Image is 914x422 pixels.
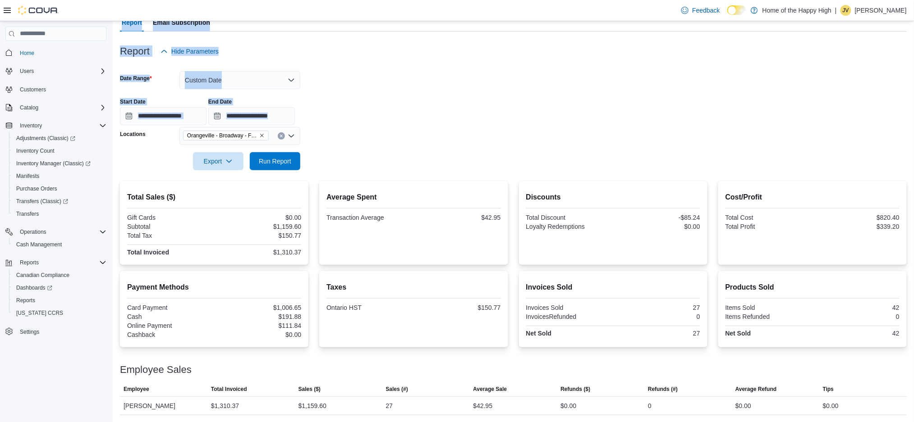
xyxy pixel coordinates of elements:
[13,196,72,207] a: Transfers (Classic)
[127,313,212,320] div: Cash
[16,135,75,142] span: Adjustments (Classic)
[20,228,46,236] span: Operations
[415,304,501,311] div: $150.77
[648,386,678,393] span: Refunds (#)
[814,304,900,311] div: 42
[250,152,300,170] button: Run Report
[692,6,720,15] span: Feedback
[259,157,291,166] span: Run Report
[9,170,110,182] button: Manifests
[16,272,69,279] span: Canadian Compliance
[20,50,34,57] span: Home
[13,308,67,318] a: [US_STATE] CCRS
[13,183,61,194] a: Purchase Orders
[726,304,811,311] div: Items Sold
[216,232,301,239] div: $150.77
[16,297,35,304] span: Reports
[120,364,192,375] h3: Employee Sales
[13,196,106,207] span: Transfers (Classic)
[823,386,834,393] span: Tips
[473,386,507,393] span: Average Sale
[216,214,301,221] div: $0.00
[5,43,106,362] nav: Complex example
[16,257,42,268] button: Reports
[615,313,700,320] div: 0
[198,152,238,170] span: Export
[16,185,57,192] span: Purchase Orders
[326,304,412,311] div: Ontario HST
[127,223,212,230] div: Subtotal
[288,132,295,140] button: Open list of options
[20,328,39,336] span: Settings
[726,330,751,337] strong: Net Sold
[9,132,110,145] a: Adjustments (Classic)
[216,249,301,256] div: $1,310.37
[216,313,301,320] div: $191.88
[208,107,295,125] input: Press the down key to open a popover containing a calendar.
[16,48,38,59] a: Home
[216,322,301,329] div: $111.84
[9,294,110,307] button: Reports
[16,284,52,291] span: Dashboards
[726,282,900,293] h2: Products Sold
[526,214,611,221] div: Total Discount
[13,209,106,219] span: Transfers
[208,98,232,105] label: End Date
[9,208,110,220] button: Transfers
[16,210,39,218] span: Transfers
[16,160,91,167] span: Inventory Manager (Classic)
[16,120,106,131] span: Inventory
[171,47,219,56] span: Hide Parameters
[13,282,56,293] a: Dashboards
[153,14,210,32] span: Email Subscription
[120,107,207,125] input: Press the down key to open a popover containing a calendar.
[386,400,393,411] div: 27
[473,400,493,411] div: $42.95
[9,195,110,208] a: Transfers (Classic)
[13,158,106,169] span: Inventory Manager (Classic)
[814,330,900,337] div: 42
[678,1,723,19] a: Feedback
[16,102,106,113] span: Catalog
[13,270,106,281] span: Canadian Compliance
[211,386,247,393] span: Total Invoiced
[20,86,46,93] span: Customers
[13,183,106,194] span: Purchase Orders
[615,304,700,311] div: 27
[2,325,110,338] button: Settings
[20,68,34,75] span: Users
[16,47,106,59] span: Home
[526,223,611,230] div: Loyalty Redemptions
[13,308,106,318] span: Washington CCRS
[193,152,243,170] button: Export
[16,84,50,95] a: Customers
[526,330,552,337] strong: Net Sold
[127,192,301,203] h2: Total Sales ($)
[2,101,110,114] button: Catalog
[20,122,42,129] span: Inventory
[16,227,50,237] button: Operations
[526,192,700,203] h2: Discounts
[726,192,900,203] h2: Cost/Profit
[326,192,501,203] h2: Average Spent
[299,400,326,411] div: $1,159.60
[560,400,576,411] div: $0.00
[13,270,73,281] a: Canadian Compliance
[726,223,811,230] div: Total Profit
[13,133,79,144] a: Adjustments (Classic)
[211,400,239,411] div: $1,310.37
[615,214,700,221] div: -$85.24
[841,5,851,16] div: Jennifer Verney
[615,330,700,337] div: 27
[299,386,321,393] span: Sales ($)
[326,214,412,221] div: Transaction Average
[216,304,301,311] div: $1,006.65
[13,282,106,293] span: Dashboards
[823,400,839,411] div: $0.00
[13,133,106,144] span: Adjustments (Classic)
[20,104,38,111] span: Catalog
[9,269,110,281] button: Canadian Compliance
[735,386,777,393] span: Average Refund
[127,331,212,338] div: Cashback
